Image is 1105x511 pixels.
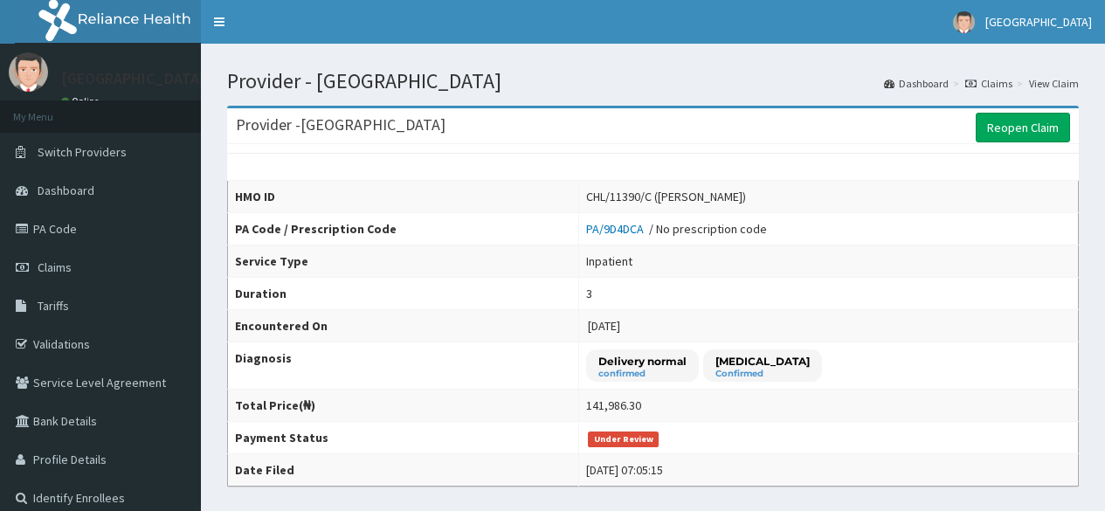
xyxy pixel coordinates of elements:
th: PA Code / Prescription Code [228,213,579,245]
small: confirmed [598,369,687,378]
span: [DATE] [588,318,620,334]
div: / No prescription code [586,220,767,238]
a: PA/9D4DCA [586,221,649,237]
th: Date Filed [228,454,579,487]
th: Service Type [228,245,579,278]
p: [MEDICAL_DATA] [715,354,810,369]
a: Reopen Claim [976,113,1070,142]
div: 3 [586,285,592,302]
span: Under Review [588,432,659,447]
a: Online [61,95,103,107]
span: Dashboard [38,183,94,198]
a: Claims [965,76,1012,91]
th: Encountered On [228,310,579,342]
div: CHL/11390/C ([PERSON_NAME]) [586,188,746,205]
img: User Image [9,52,48,92]
span: Tariffs [38,298,69,314]
div: 141,986.30 [586,397,641,414]
small: Confirmed [715,369,810,378]
th: HMO ID [228,181,579,213]
th: Diagnosis [228,342,579,390]
a: Dashboard [884,76,949,91]
th: Payment Status [228,422,579,454]
p: Delivery normal [598,354,687,369]
img: User Image [953,11,975,33]
div: Inpatient [586,252,632,270]
h3: Provider - [GEOGRAPHIC_DATA] [236,117,445,133]
span: Switch Providers [38,144,127,160]
span: Claims [38,259,72,275]
h1: Provider - [GEOGRAPHIC_DATA] [227,70,1079,93]
th: Total Price(₦) [228,390,579,422]
a: View Claim [1029,76,1079,91]
span: [GEOGRAPHIC_DATA] [985,14,1092,30]
th: Duration [228,278,579,310]
div: [DATE] 07:05:15 [586,461,663,479]
p: [GEOGRAPHIC_DATA] [61,71,205,86]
